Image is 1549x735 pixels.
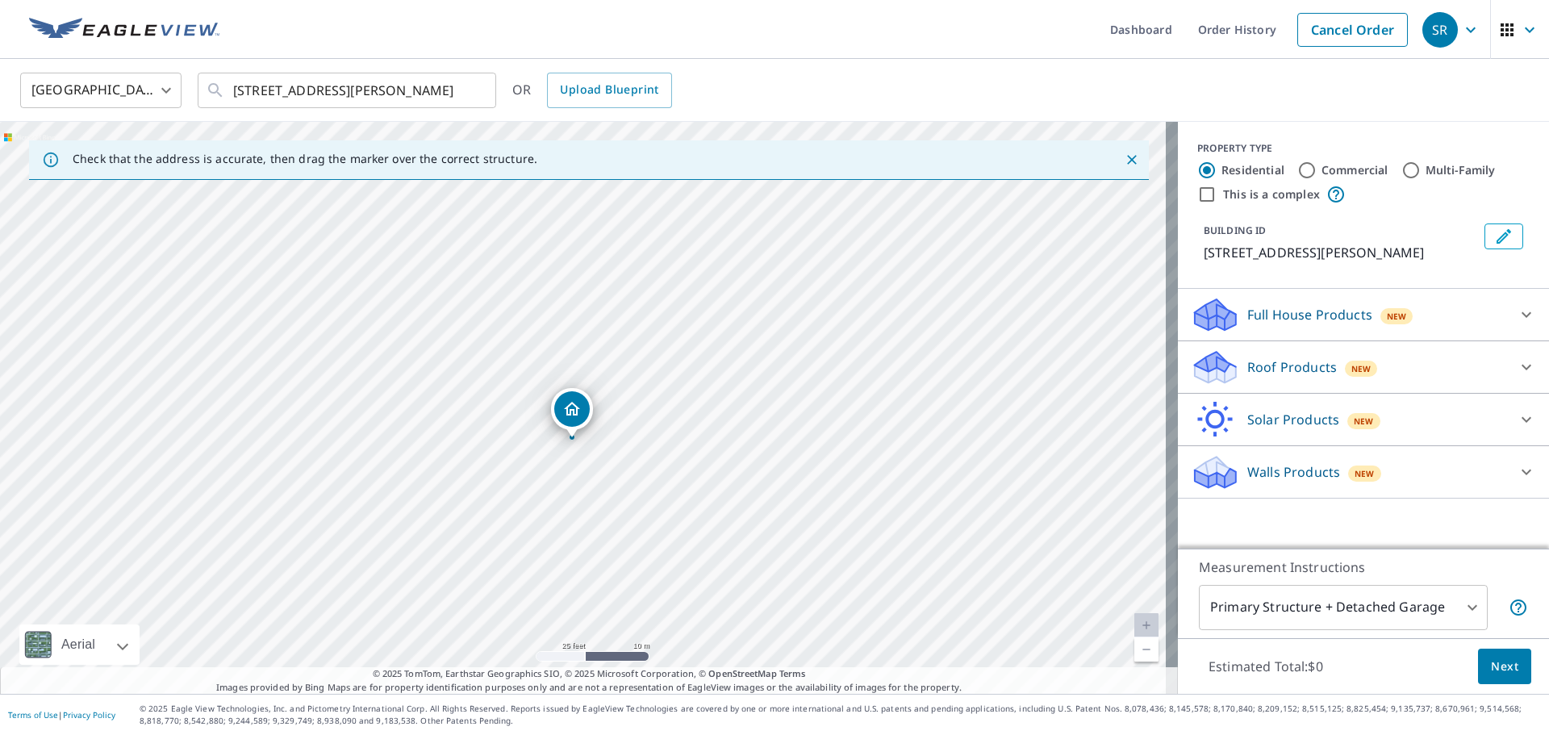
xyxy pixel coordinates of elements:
[1191,348,1536,386] div: Roof ProductsNew
[140,703,1541,727] p: © 2025 Eagle View Technologies, Inc. and Pictometry International Corp. All Rights Reserved. Repo...
[73,152,537,166] p: Check that the address is accurate, then drag the marker over the correct structure.
[56,624,100,665] div: Aerial
[29,18,219,42] img: EV Logo
[1426,162,1496,178] label: Multi-Family
[1247,410,1339,429] p: Solar Products
[233,68,463,113] input: Search by address or latitude-longitude
[1221,162,1284,178] label: Residential
[1509,598,1528,617] span: Your report will include the primary structure and a detached garage if one exists.
[1204,243,1478,262] p: [STREET_ADDRESS][PERSON_NAME]
[1321,162,1388,178] label: Commercial
[1191,400,1536,439] div: Solar ProductsNew
[19,624,140,665] div: Aerial
[1247,357,1337,377] p: Roof Products
[1196,649,1336,684] p: Estimated Total: $0
[1121,149,1142,170] button: Close
[1247,462,1340,482] p: Walls Products
[551,388,593,438] div: Dropped pin, building 1, Residential property, 514 W Lamar Ave Temple, TX 76501
[1134,637,1159,662] a: Current Level 20, Zoom Out
[1478,649,1531,685] button: Next
[547,73,671,108] a: Upload Blueprint
[1191,453,1536,491] div: Walls ProductsNew
[1422,12,1458,48] div: SR
[1134,613,1159,637] a: Current Level 20, Zoom In Disabled
[708,667,776,679] a: OpenStreetMap
[8,709,58,720] a: Terms of Use
[1191,295,1536,334] div: Full House ProductsNew
[512,73,672,108] div: OR
[1387,310,1407,323] span: New
[1247,305,1372,324] p: Full House Products
[779,667,806,679] a: Terms
[1491,657,1518,677] span: Next
[63,709,115,720] a: Privacy Policy
[560,80,658,100] span: Upload Blueprint
[1199,585,1488,630] div: Primary Structure + Detached Garage
[1354,415,1374,428] span: New
[1223,186,1320,203] label: This is a complex
[1351,362,1372,375] span: New
[1197,141,1530,156] div: PROPERTY TYPE
[1484,223,1523,249] button: Edit building 1
[20,68,182,113] div: [GEOGRAPHIC_DATA]
[1297,13,1408,47] a: Cancel Order
[1355,467,1375,480] span: New
[1199,558,1528,577] p: Measurement Instructions
[8,710,115,720] p: |
[1204,223,1266,237] p: BUILDING ID
[373,667,806,681] span: © 2025 TomTom, Earthstar Geographics SIO, © 2025 Microsoft Corporation, ©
